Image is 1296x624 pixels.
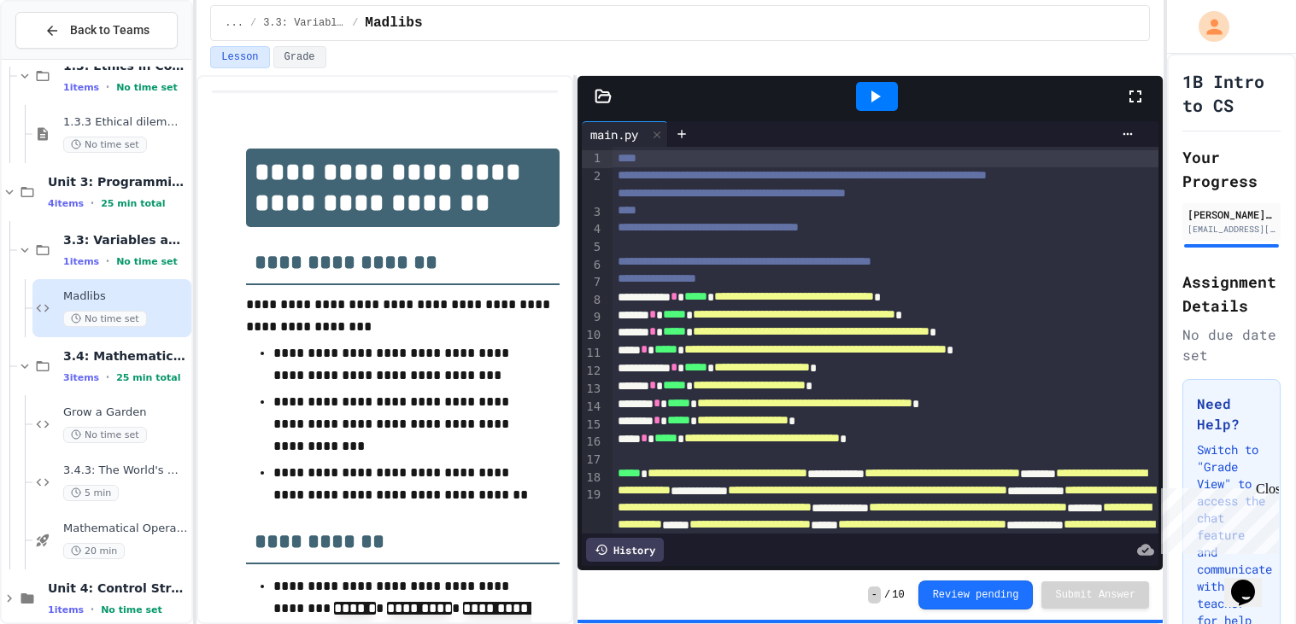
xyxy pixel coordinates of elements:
[101,604,162,615] span: No time set
[273,46,326,68] button: Grade
[210,46,269,68] button: Lesson
[48,198,84,209] span: 4 items
[352,16,358,30] span: /
[1182,270,1281,318] h2: Assignment Details
[868,586,881,604] span: -
[91,603,94,616] span: •
[63,232,188,248] span: 3.3: Variables and Data Types
[1188,223,1275,236] div: [EMAIL_ADDRESS][DOMAIN_NAME]
[582,434,603,452] div: 16
[582,363,603,381] div: 12
[582,452,603,469] div: 17
[63,372,99,383] span: 3 items
[106,370,109,384] span: •
[48,604,84,615] span: 1 items
[63,289,188,304] span: Madlibs
[365,13,422,33] span: Madlibs
[1181,7,1234,46] div: My Account
[582,125,647,143] div: main.py
[225,16,243,30] span: ...
[892,588,904,602] span: 10
[63,522,188,536] span: Mathematical Operators - Quiz
[116,256,178,267] span: No time set
[582,292,603,310] div: 8
[63,137,147,153] span: No time set
[1182,145,1281,193] h2: Your Progress
[106,80,109,94] span: •
[1224,556,1279,607] iframe: chat widget
[116,82,178,93] span: No time set
[63,256,99,267] span: 1 items
[884,588,890,602] span: /
[63,543,125,559] span: 20 min
[582,121,668,147] div: main.py
[48,174,188,190] span: Unit 3: Programming Fundamentals
[582,274,603,292] div: 7
[48,580,188,596] span: Unit 4: Control Structures
[250,16,256,30] span: /
[106,254,109,268] span: •
[582,221,603,239] div: 4
[63,427,147,443] span: No time set
[582,381,603,399] div: 13
[586,538,664,562] div: History
[582,150,603,168] div: 1
[70,21,150,39] span: Back to Teams
[582,327,603,345] div: 10
[582,204,603,222] div: 3
[1154,481,1279,554] iframe: chat widget
[1197,394,1266,434] h3: Need Help?
[1188,207,1275,222] div: [PERSON_NAME]:)
[582,257,603,274] div: 6
[582,399,603,417] div: 14
[582,345,603,363] div: 11
[7,7,118,108] div: Chat with us now!Close
[1041,581,1149,609] button: Submit Answer
[63,405,188,420] span: Grow a Garden
[263,16,345,30] span: 3.3: Variables and Data Types
[63,485,119,501] span: 5 min
[1055,588,1135,602] span: Submit Answer
[101,198,165,209] span: 25 min total
[91,196,94,210] span: •
[582,417,603,434] div: 15
[63,464,188,478] span: 3.4.3: The World's Worst Farmers Market
[63,115,188,130] span: 1.3.3 Ethical dilemma reflections
[116,372,180,383] span: 25 min total
[1182,69,1281,117] h1: 1B Intro to CS
[1182,324,1281,365] div: No due date set
[582,239,603,257] div: 5
[63,348,188,364] span: 3.4: Mathematical Operators
[63,82,99,93] span: 1 items
[63,311,147,327] span: No time set
[582,469,603,487] div: 18
[582,168,603,204] div: 2
[918,580,1034,609] button: Review pending
[15,12,178,49] button: Back to Teams
[582,309,603,327] div: 9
